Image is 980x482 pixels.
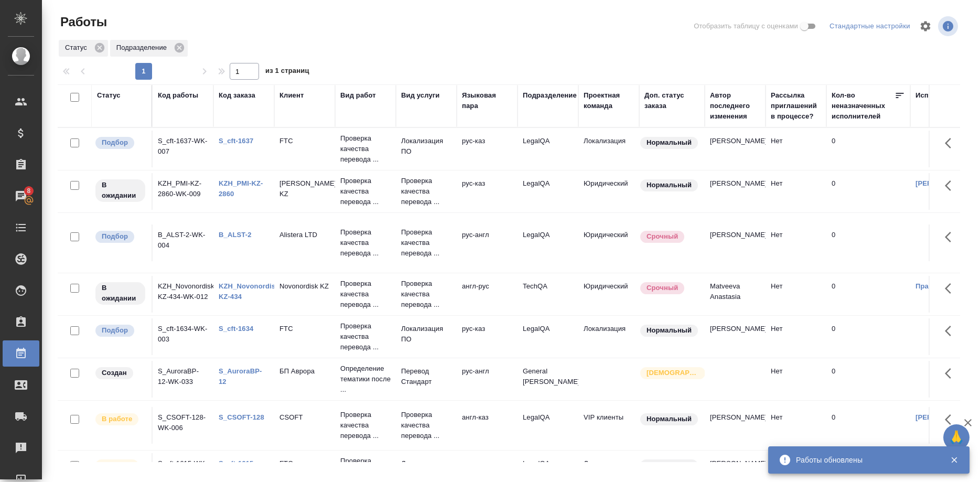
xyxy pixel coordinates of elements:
[939,224,964,250] button: Здесь прячутся важные кнопки
[518,318,578,355] td: LegalQA
[94,230,146,244] div: Можно подбирать исполнителей
[832,90,895,122] div: Кол-во неназначенных исполнителей
[401,90,440,101] div: Вид услуги
[826,407,910,444] td: 0
[116,42,170,53] p: Подразделение
[153,131,213,167] td: S_cft-1637-WK-007
[578,224,639,261] td: Юридический
[647,414,692,424] p: Нормальный
[647,180,692,190] p: Нормальный
[771,90,821,122] div: Рассылка приглашений в процессе?
[219,413,264,421] a: S_CSOFT-128
[647,231,678,242] p: Срочный
[340,90,376,101] div: Вид работ
[705,276,766,313] td: Matveeva Anastasia
[518,224,578,261] td: LegalQA
[705,318,766,355] td: [PERSON_NAME]
[94,458,146,473] div: Исполнитель выполняет работу
[401,136,451,157] p: Локализация ПО
[153,407,213,444] td: S_CSOFT-128-WK-006
[705,407,766,444] td: [PERSON_NAME]
[457,407,518,444] td: англ-каз
[518,173,578,210] td: LegalQA
[916,179,974,187] a: [PERSON_NAME]
[457,361,518,398] td: рус-англ
[939,173,964,198] button: Здесь прячутся важные кнопки
[578,131,639,167] td: Локализация
[826,361,910,398] td: 0
[766,131,826,167] td: Нет
[647,460,692,470] p: Нормальный
[340,321,391,352] p: Проверка качества перевода ...
[578,407,639,444] td: VIP клиенты
[153,173,213,210] td: KZH_PMI-KZ-2860-WK-009
[102,180,139,201] p: В ожидании
[110,40,188,57] div: Подразделение
[102,414,132,424] p: В работе
[457,276,518,313] td: англ-рус
[462,90,512,111] div: Языковая пара
[94,412,146,426] div: Исполнитель выполняет работу
[401,324,451,345] p: Локализация ПО
[644,90,699,111] div: Доп. статус заказа
[578,173,639,210] td: Юридический
[939,361,964,386] button: Здесь прячутся важные кнопки
[457,224,518,261] td: рус-англ
[219,367,262,385] a: S_AuroraBP-12
[647,283,678,293] p: Срочный
[94,281,146,306] div: Исполнитель назначен, приступать к работе пока рано
[826,224,910,261] td: 0
[916,413,974,421] a: [PERSON_NAME]
[766,361,826,398] td: Нет
[102,137,128,148] p: Подбор
[65,42,91,53] p: Статус
[457,173,518,210] td: рус-каз
[219,282,282,301] a: KZH_Novonordisk-KZ-434
[102,460,132,470] p: В работе
[518,361,578,398] td: General [PERSON_NAME]
[279,366,330,377] p: БП Аврора
[939,276,964,301] button: Здесь прячутся важные кнопки
[219,90,255,101] div: Код заказа
[578,276,639,313] td: Юридический
[939,407,964,432] button: Здесь прячутся важные кнопки
[102,283,139,304] p: В ожидании
[340,410,391,441] p: Проверка качества перевода ...
[340,363,391,395] p: Определение тематики после ...
[826,131,910,167] td: 0
[766,407,826,444] td: Нет
[219,179,263,198] a: KZH_PMI-KZ-2860
[153,224,213,261] td: B_ALST-2-WK-004
[705,173,766,210] td: [PERSON_NAME]
[153,276,213,313] td: KZH_Novonordisk-KZ-434-WK-012
[94,366,146,380] div: Заказ еще не согласован с клиентом, искать исполнителей рано
[340,227,391,259] p: Проверка качества перевода ...
[401,227,451,259] p: Проверка качества перевода ...
[20,186,37,196] span: 8
[340,279,391,310] p: Проверка качества перевода ...
[158,90,198,101] div: Код работы
[94,178,146,203] div: Исполнитель назначен, приступать к работе пока рано
[694,21,798,31] span: Отобразить таблицу с оценками
[518,276,578,313] td: TechQA
[457,131,518,167] td: рус-каз
[578,318,639,355] td: Локализация
[219,137,253,145] a: S_cft-1637
[340,176,391,207] p: Проверка качества перевода ...
[826,276,910,313] td: 0
[647,137,692,148] p: Нормальный
[279,90,304,101] div: Клиент
[279,178,330,199] p: [PERSON_NAME] KZ
[94,136,146,150] div: Можно подбирать исполнителей
[279,281,330,292] p: Novonordisk KZ
[279,230,330,240] p: Alistera LTD
[219,459,253,467] a: S_cft-1615
[584,90,634,111] div: Проектная команда
[943,424,970,451] button: 🙏
[705,224,766,261] td: [PERSON_NAME]
[826,173,910,210] td: 0
[94,324,146,338] div: Можно подбирать исполнителей
[3,183,39,209] a: 8
[647,368,699,378] p: [DEMOGRAPHIC_DATA]
[947,426,965,448] span: 🙏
